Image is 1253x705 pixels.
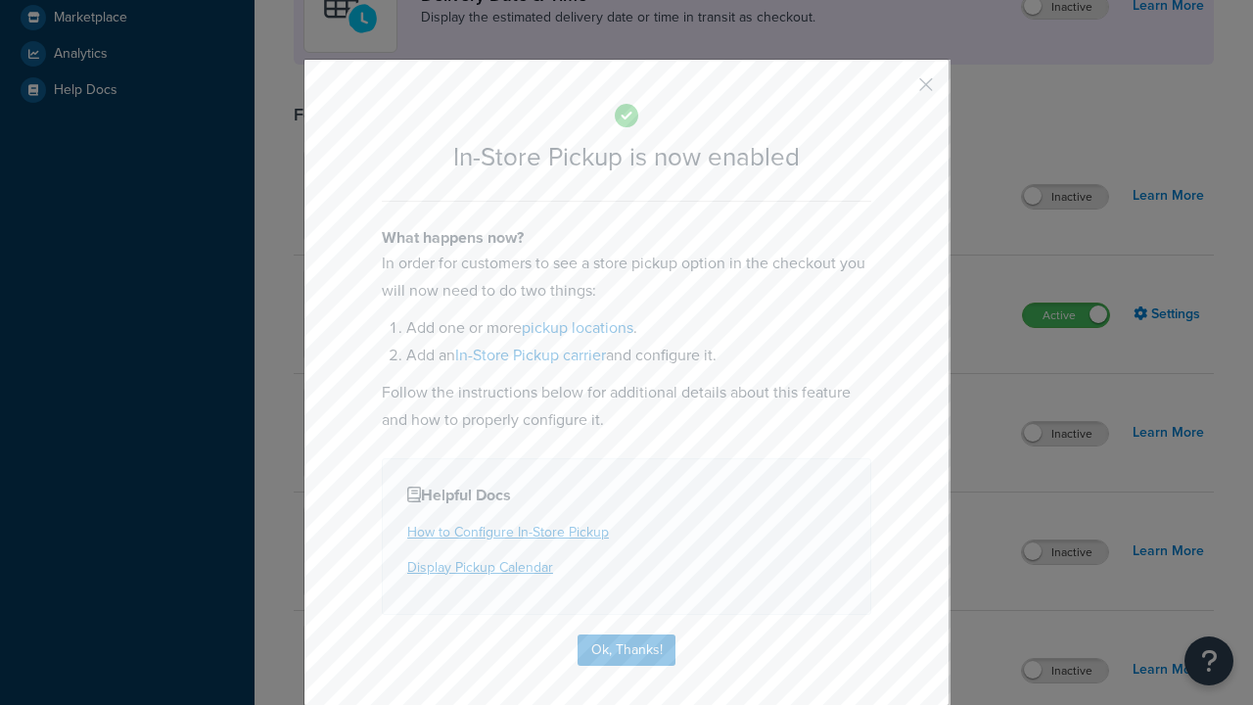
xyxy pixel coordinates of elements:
[407,522,609,542] a: How to Configure In-Store Pickup
[407,557,553,578] a: Display Pickup Calendar
[382,226,871,250] h4: What happens now?
[578,634,675,666] button: Ok, Thanks!
[406,314,871,342] li: Add one or more .
[382,143,871,171] h2: In-Store Pickup is now enabled
[406,342,871,369] li: Add an and configure it.
[407,484,846,507] h4: Helpful Docs
[382,250,871,305] p: In order for customers to see a store pickup option in the checkout you will now need to do two t...
[382,379,871,434] p: Follow the instructions below for additional details about this feature and how to properly confi...
[455,344,606,366] a: In-Store Pickup carrier
[522,316,633,339] a: pickup locations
